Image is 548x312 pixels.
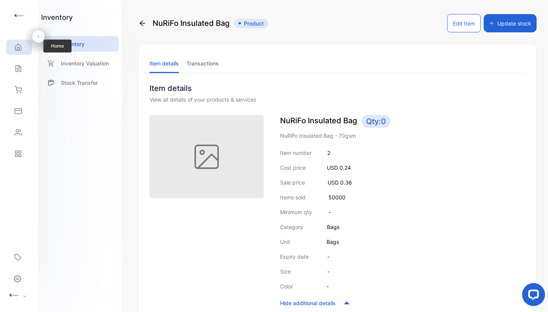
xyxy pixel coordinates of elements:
[150,96,526,103] div: View all details of your products & services
[41,56,119,71] a: Inventory Valuation
[280,193,306,201] p: Items sold
[280,223,303,231] p: Category
[280,132,526,140] p: NuRiFo Insulated Bag - 70gsm
[328,179,352,186] span: USD 0.36
[150,54,179,73] li: Item details
[327,267,330,275] p: -
[484,14,537,32] button: Update stock
[13,10,25,21] img: logo
[327,238,339,246] p: Bags
[139,14,268,32] div: NuRiFo Insulated Bag
[280,178,305,186] p: Sale price
[516,280,548,312] iframe: LiveChat chat widget
[41,75,119,91] a: Stock Transfer
[280,267,291,275] p: Size
[61,59,109,67] p: Inventory Valuation
[327,253,330,261] p: -
[447,14,481,32] button: Edit Item
[327,149,330,157] p: 2
[328,208,331,216] p: -
[8,290,20,301] img: profile
[234,19,268,28] span: Product
[280,208,312,216] p: Minimum qty
[327,164,351,171] span: USD 0.24
[61,79,98,87] p: Stock Transfer
[280,282,293,290] p: Color
[328,193,346,201] p: 50000
[41,36,119,52] a: Inventory
[280,253,309,261] p: Expiry date
[41,12,73,22] h1: inventory
[362,115,390,128] span: Qty: 0
[150,83,526,94] p: Item details
[43,40,72,53] span: Home
[327,282,329,290] p: -
[186,54,219,73] li: Transactions
[327,223,339,231] p: Bags
[280,115,526,128] p: NuRiFo Insulated Bag
[280,164,306,172] p: Cost price
[150,115,264,198] img: item
[280,299,336,307] p: Hide additional details
[280,238,290,246] p: Unit
[61,40,84,48] p: Inventory
[280,149,312,157] p: Item number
